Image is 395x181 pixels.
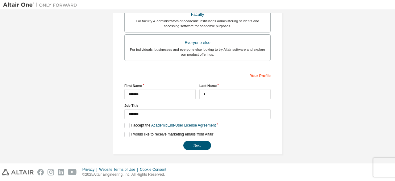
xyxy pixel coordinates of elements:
[199,83,271,88] label: Last Name
[140,167,170,172] div: Cookie Consent
[68,169,77,175] img: youtube.svg
[3,2,80,8] img: Altair One
[128,10,267,19] div: Faculty
[128,47,267,57] div: For individuals, businesses and everyone else looking to try Altair software and explore our prod...
[2,169,34,175] img: altair_logo.svg
[99,167,140,172] div: Website Terms of Use
[124,103,271,108] label: Job Title
[48,169,54,175] img: instagram.svg
[128,19,267,28] div: For faculty & administrators of academic institutions administering students and accessing softwa...
[58,169,64,175] img: linkedin.svg
[124,132,213,137] label: I would like to receive marketing emails from Altair
[124,123,216,128] label: I accept the
[124,70,271,80] div: Your Profile
[82,172,170,177] p: © 2025 Altair Engineering, Inc. All Rights Reserved.
[37,169,44,175] img: facebook.svg
[124,83,196,88] label: First Name
[151,123,216,127] a: Academic End-User License Agreement
[183,141,211,150] button: Next
[128,38,267,47] div: Everyone else
[82,167,99,172] div: Privacy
